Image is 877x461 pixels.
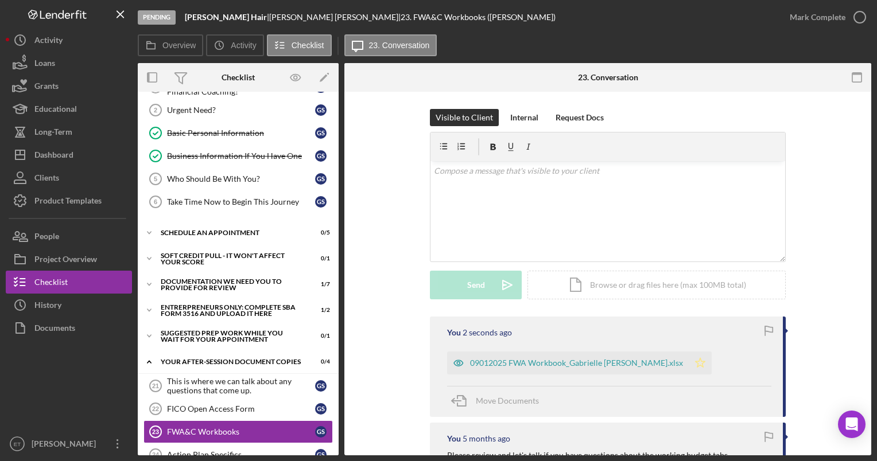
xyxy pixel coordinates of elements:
[315,403,327,415] div: G S
[6,29,132,52] button: Activity
[6,75,132,97] button: Grants
[206,34,263,56] button: Activity
[152,451,160,458] tspan: 24
[161,304,301,317] div: Entrerpreneurs Only: Complete SBA Form 3516 and Upload it Here
[6,294,132,317] button: History
[315,173,327,185] div: G S
[315,426,327,437] div: G S
[167,128,315,138] div: Basic Personal Information
[143,420,333,443] a: 23FWA&C WorkbooksGS
[162,41,196,50] label: Overview
[231,41,256,50] label: Activity
[167,151,315,161] div: Business Information If You Have One
[34,75,59,100] div: Grants
[34,29,63,54] div: Activity
[309,358,330,365] div: 0 / 4
[344,34,437,56] button: 23. Conversation
[143,99,333,122] a: 2Urgent Need?GS
[309,333,330,339] div: 0 / 1
[578,73,638,82] div: 23. Conversation
[152,428,159,435] tspan: 23
[167,427,315,436] div: FWA&C Workbooks
[138,10,176,25] div: Pending
[161,330,301,343] div: Suggested Prep Work While You Wait For Your Appointment
[161,358,301,365] div: Your After-Session Document Copies
[6,52,132,75] a: Loans
[34,189,102,215] div: Product Templates
[6,97,132,120] button: Educational
[550,109,610,126] button: Request Docs
[6,143,132,166] a: Dashboard
[143,374,333,397] a: 21This is where we can talk about any questions that come up.GS
[556,109,604,126] div: Request Docs
[29,432,103,458] div: [PERSON_NAME]
[161,278,301,291] div: Documentation We Need You To Provide For Review
[167,450,315,459] div: Action Plan Specifics
[154,198,157,205] tspan: 6
[34,120,72,146] div: Long-Term
[309,229,330,236] div: 0 / 5
[778,6,871,29] button: Mark Complete
[838,411,866,438] div: Open Intercom Messenger
[34,248,97,274] div: Project Overview
[476,396,539,405] span: Move Documents
[143,144,333,167] a: Business Information If You Have OneGS
[185,12,267,22] b: [PERSON_NAME] Hair
[315,196,327,208] div: G S
[161,252,301,265] div: Soft Credit Pull - it won't affect your score
[143,190,333,213] a: 6Take Time Now to Begin This JourneyGS
[505,109,544,126] button: Internal
[143,397,333,420] a: 22FICO Open Access FormGS
[34,166,59,192] div: Clients
[167,377,315,395] div: This is where we can talk about any questions that come up.
[34,317,75,342] div: Documents
[430,271,522,299] button: Send
[6,166,132,189] a: Clients
[401,13,556,22] div: 23. FWA&C Workbooks ([PERSON_NAME])
[143,167,333,190] a: 5Who Should Be With You?GS
[6,225,132,248] button: People
[34,225,59,251] div: People
[6,317,132,339] button: Documents
[6,271,132,294] button: Checklist
[34,294,61,319] div: History
[152,405,159,412] tspan: 22
[167,197,315,206] div: Take Time Now to Begin This Journey
[447,328,461,337] div: You
[463,434,510,443] time: 2025-04-16 01:33
[510,109,538,126] div: Internal
[447,434,461,443] div: You
[185,13,269,22] div: |
[267,34,332,56] button: Checklist
[315,449,327,460] div: G S
[143,122,333,144] a: Basic Personal InformationGS
[790,6,845,29] div: Mark Complete
[6,248,132,271] button: Project Overview
[222,73,255,82] div: Checklist
[34,143,73,169] div: Dashboard
[6,189,132,212] button: Product Templates
[447,386,550,415] button: Move Documents
[470,358,683,368] div: 09012025 FWA Workbook_Gabrielle [PERSON_NAME].xlsx
[467,271,485,299] div: Send
[436,109,493,126] div: Visible to Client
[309,307,330,314] div: 1 / 2
[34,97,77,123] div: Educational
[309,281,330,288] div: 1 / 7
[463,328,512,337] time: 2025-09-02 18:59
[6,120,132,143] a: Long-Term
[152,382,159,389] tspan: 21
[447,351,712,374] button: 09012025 FWA Workbook_Gabrielle [PERSON_NAME].xlsx
[315,104,327,116] div: G S
[167,404,315,413] div: FICO Open Access Form
[167,174,315,183] div: Who Should Be With You?
[154,175,157,182] tspan: 5
[34,271,68,296] div: Checklist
